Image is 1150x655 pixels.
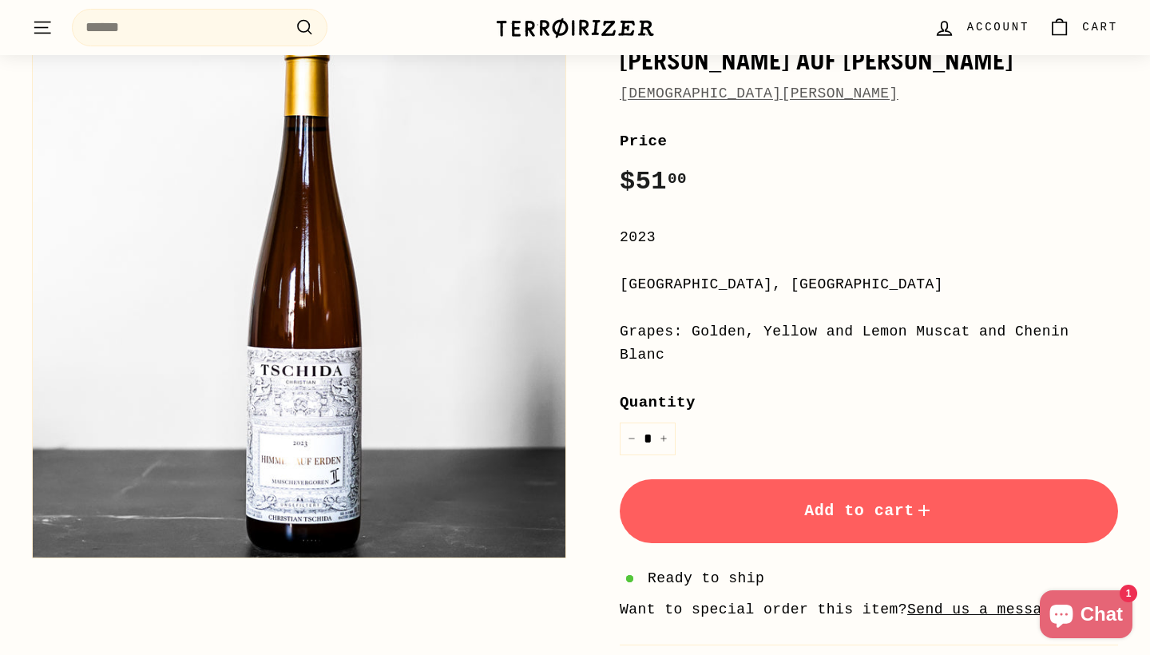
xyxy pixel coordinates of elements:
div: Grapes: Golden, Yellow and Lemon Muscat and Chenin Blanc [620,320,1118,367]
label: Quantity [620,391,1118,415]
li: Want to special order this item? [620,598,1118,621]
span: Ready to ship [648,567,764,590]
button: Add to cart [620,479,1118,543]
a: Cart [1039,4,1128,51]
div: [GEOGRAPHIC_DATA], [GEOGRAPHIC_DATA] [620,273,1118,296]
input: quantity [620,423,676,455]
span: Cart [1082,18,1118,36]
span: $51 [620,167,687,196]
a: Send us a message [907,601,1060,617]
h1: [PERSON_NAME] Auf [PERSON_NAME] [620,47,1118,74]
div: 2023 [620,226,1118,249]
a: Account [924,4,1039,51]
button: Reduce item quantity by one [620,423,644,455]
button: Increase item quantity by one [652,423,676,455]
span: Account [967,18,1029,36]
inbox-online-store-chat: Shopify online store chat [1035,590,1137,642]
a: [DEMOGRAPHIC_DATA][PERSON_NAME] [620,85,898,101]
span: Add to cart [804,502,934,520]
label: Price [620,129,1118,153]
sup: 00 [668,170,687,188]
